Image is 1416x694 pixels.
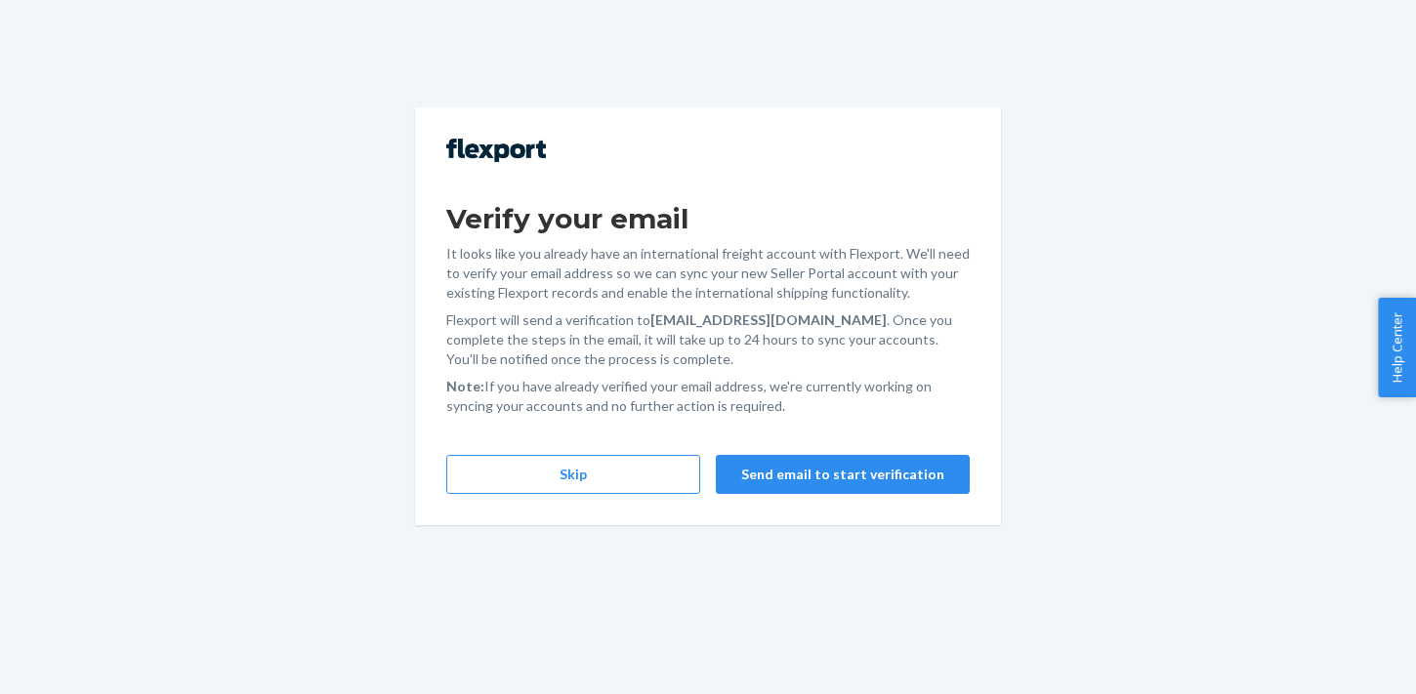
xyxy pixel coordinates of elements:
h1: Verify your email [446,201,970,236]
button: Send email to start verification [716,455,970,494]
button: Skip [446,455,700,494]
strong: Note: [446,378,484,394]
p: Flexport will send a verification to . Once you complete the steps in the email, it will take up ... [446,310,970,369]
strong: [EMAIL_ADDRESS][DOMAIN_NAME] [650,311,887,328]
p: It looks like you already have an international freight account with Flexport. We'll need to veri... [446,244,970,303]
img: Flexport logo [446,139,546,162]
p: If you have already verified your email address, we're currently working on syncing your accounts... [446,377,970,416]
button: Help Center [1378,298,1416,397]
